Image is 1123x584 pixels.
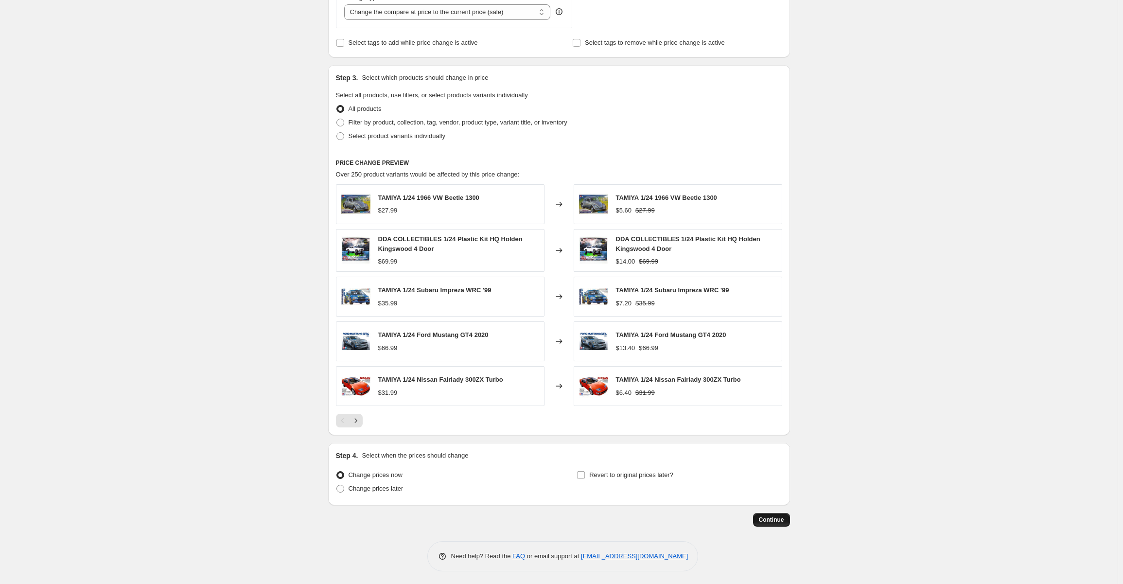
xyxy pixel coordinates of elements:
span: DDA COLLECTIBLES 1/24 Plastic Kit HQ Holden Kingswood 4 Door [378,235,523,252]
h6: PRICE CHANGE PREVIEW [336,159,782,167]
div: $13.40 [616,343,635,353]
div: $7.20 [616,299,632,308]
span: Select product variants individually [349,132,445,140]
div: $5.60 [616,206,632,215]
strike: $35.99 [635,299,655,308]
div: $27.99 [378,206,398,215]
img: tamiya-nissan-skyline-gt-r-r32-1989-mastelis-124-24090-kopija-3-1_80x.jpg [341,372,370,401]
a: FAQ [512,552,525,560]
span: TAMIYA 1/24 Nissan Fairlady 300ZX Turbo [616,376,741,383]
div: $14.00 [616,257,635,266]
span: Change prices now [349,471,403,478]
button: Continue [753,513,790,527]
span: TAMIYA 1/24 Ford Mustang GT4 2020 [378,331,489,338]
button: Next [349,414,363,427]
span: Select tags to add while price change is active [349,39,478,46]
span: All products [349,105,382,112]
span: TAMIYA 1/24 Nissan Fairlady 300ZX Turbo [378,376,503,383]
h2: Step 4. [336,451,358,460]
img: DDA306K_55c107c7-1c92-4d9b-b10e-c29c4e0eb0b3_80x.jpg [579,236,608,265]
span: Select tags to remove while price change is active [585,39,725,46]
span: TAMIYA 1/24 Ford Mustang GT4 2020 [616,331,726,338]
img: DDA306K_55c107c7-1c92-4d9b-b10e-c29c4e0eb0b3_80x.jpg [341,236,370,265]
img: s-l500_b2a5187e-b9cd-4c8d-9616-60d550f2a94c_80x.jpg [579,282,608,311]
div: $6.40 [616,388,632,398]
div: $31.99 [378,388,398,398]
span: Change prices later [349,485,404,492]
p: Select which products should change in price [362,73,488,83]
span: TAMIYA 1/24 1966 VW Beetle 1300 [616,194,717,201]
div: $66.99 [378,343,398,353]
strike: $66.99 [639,343,658,353]
span: Filter by product, collection, tag, vendor, product type, variant title, or inventory [349,119,567,126]
a: [EMAIL_ADDRESS][DOMAIN_NAME] [581,552,688,560]
span: or email support at [525,552,581,560]
span: Continue [759,516,784,524]
div: $35.99 [378,299,398,308]
span: Revert to original prices later? [589,471,673,478]
span: Over 250 product variants would be affected by this price change: [336,171,520,178]
strike: $69.99 [639,257,658,266]
img: s-l500_b2a5187e-b9cd-4c8d-9616-60d550f2a94c_80x.jpg [341,282,370,311]
strike: $31.99 [635,388,655,398]
nav: Pagination [336,414,363,427]
span: Select all products, use filters, or select products variants individually [336,91,528,99]
div: $69.99 [378,257,398,266]
p: Select when the prices should change [362,451,468,460]
span: DDA COLLECTIBLES 1/24 Plastic Kit HQ Holden Kingswood 4 Door [616,235,760,252]
img: Tamiya243541_24FordMustangGT44_1024x1024_395bf63e-4960-4476-b1d9-b86d0a0ead3f_80x.jpg [579,327,608,356]
h2: Step 3. [336,73,358,83]
img: Tamiya243541_24FordMustangGT44_1024x1024_395bf63e-4960-4476-b1d9-b86d0a0ead3f_80x.jpg [341,327,370,356]
span: TAMIYA 1/24 1966 VW Beetle 1300 [378,194,479,201]
img: t24136_96d4dfae-2801-4fec-8868-ea890a08ddf3_80x.jpg [341,190,370,219]
span: Need help? Read the [451,552,513,560]
span: TAMIYA 1/24 Subaru Impreza WRC '99 [378,286,491,294]
div: help [554,7,564,17]
strike: $27.99 [635,206,655,215]
span: TAMIYA 1/24 Subaru Impreza WRC '99 [616,286,729,294]
img: tamiya-nissan-skyline-gt-r-r32-1989-mastelis-124-24090-kopija-3-1_80x.jpg [579,372,608,401]
img: t24136_96d4dfae-2801-4fec-8868-ea890a08ddf3_80x.jpg [579,190,608,219]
